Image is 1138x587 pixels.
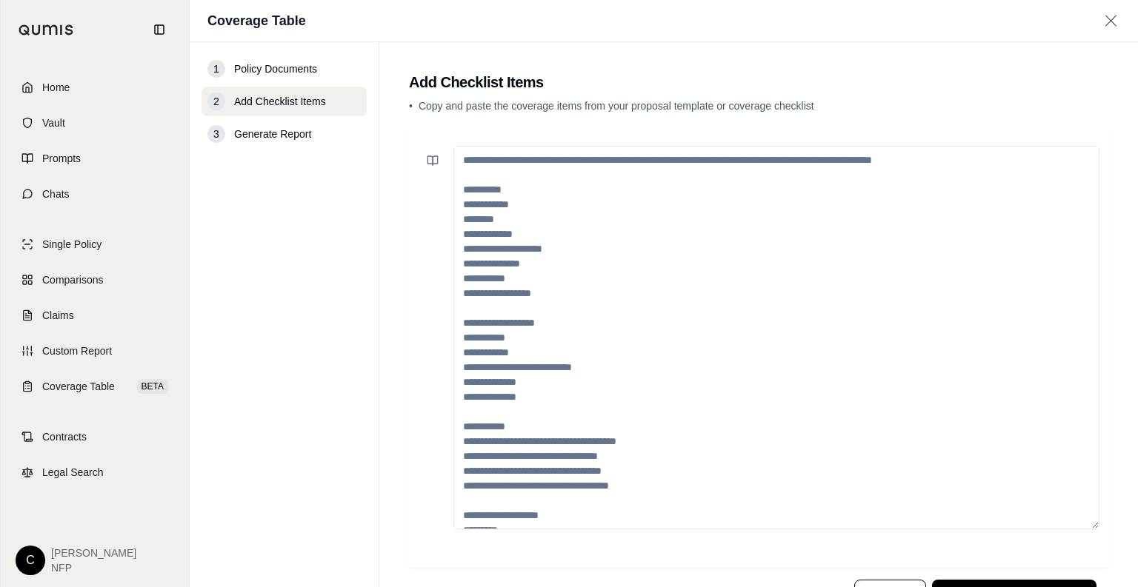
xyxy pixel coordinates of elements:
[234,127,311,141] span: Generate Report
[409,100,413,112] span: •
[10,335,180,367] a: Custom Report
[10,420,180,453] a: Contracts
[42,115,65,130] span: Vault
[10,456,180,489] a: Legal Search
[10,299,180,332] a: Claims
[42,237,102,252] span: Single Policy
[16,546,45,575] div: C
[419,100,814,112] span: Copy and paste the coverage items from your proposal template or coverage checklist
[10,71,180,104] a: Home
[42,187,70,201] span: Chats
[42,429,87,444] span: Contracts
[51,560,136,575] span: NFP
[147,18,171,41] button: Collapse sidebar
[207,93,225,110] div: 2
[42,465,104,480] span: Legal Search
[10,264,180,296] a: Comparisons
[42,151,81,166] span: Prompts
[42,80,70,95] span: Home
[207,10,306,31] h1: Coverage Table
[42,308,74,323] span: Claims
[51,546,136,560] span: [PERSON_NAME]
[42,272,103,287] span: Comparisons
[10,142,180,175] a: Prompts
[137,379,168,394] span: BETA
[234,61,317,76] span: Policy Documents
[234,94,326,109] span: Add Checklist Items
[19,24,74,36] img: Qumis Logo
[207,60,225,78] div: 1
[10,178,180,210] a: Chats
[409,72,1108,93] h2: Add Checklist Items
[10,370,180,403] a: Coverage TableBETA
[10,107,180,139] a: Vault
[42,343,112,358] span: Custom Report
[207,125,225,143] div: 3
[10,228,180,261] a: Single Policy
[42,379,115,394] span: Coverage Table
